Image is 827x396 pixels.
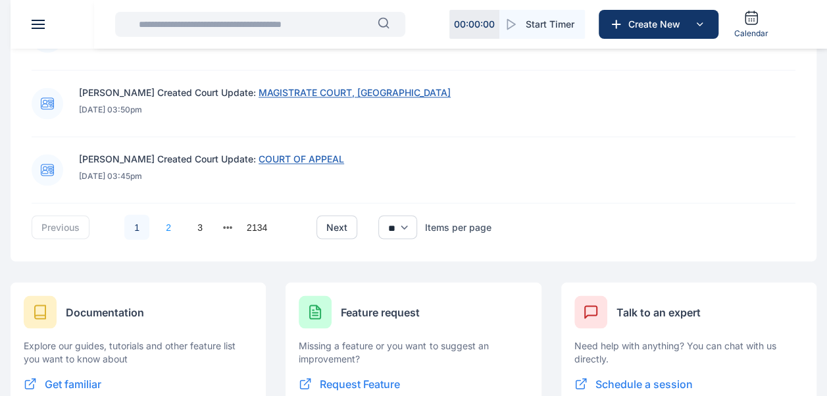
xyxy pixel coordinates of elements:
li: 上一页 [100,218,118,236]
button: Get familiar [24,376,101,391]
button: next [316,215,357,239]
li: 2 [155,214,182,240]
button: previous [32,215,89,239]
span: Request Feature [320,376,400,391]
p: Missing a feature or you want to suggest an improvement? [299,339,528,365]
li: 3 [187,214,213,240]
span: COURT OF APPEAL [259,153,344,164]
li: 下一页 [277,218,295,236]
p: [PERSON_NAME] Created Court Update: [79,153,344,166]
a: 1 [124,214,149,239]
a: 3 [188,214,213,239]
div: Items per page [425,220,491,234]
button: Schedule a session [574,376,693,391]
button: Start Timer [499,10,585,39]
p: [DATE] 03:45pm [79,171,344,182]
p: Talk to an expert [616,304,701,320]
button: Request Feature [299,376,400,391]
span: Get familiar [45,376,101,391]
p: Feature request [341,304,420,320]
a: COURT OF APPEAL [256,153,344,164]
span: Calendar [734,28,768,39]
p: Explore our guides, tutorials and other feature list you want to know about [24,339,253,365]
li: 2134 [242,214,272,240]
p: Need help with anything? You can chat with us directly. [574,339,803,365]
a: Calendar [729,5,774,44]
span: MAGISTRATE COURT, [GEOGRAPHIC_DATA] [259,87,451,98]
p: [PERSON_NAME] Created Court Update: [79,86,451,99]
button: Create New [599,10,718,39]
li: 1 [124,214,150,240]
p: [DATE] 03:50pm [79,105,451,115]
span: Schedule a session [595,376,693,391]
a: MAGISTRATE COURT, [GEOGRAPHIC_DATA] [256,87,451,98]
button: next page [223,218,233,236]
a: 2134 [243,214,271,239]
span: Start Timer [526,18,574,31]
a: 2 [156,214,181,239]
li: 向后 3 页 [218,218,237,236]
p: Documentation [66,304,144,320]
p: 00 : 00 : 00 [454,18,495,31]
span: Create New [623,18,691,31]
